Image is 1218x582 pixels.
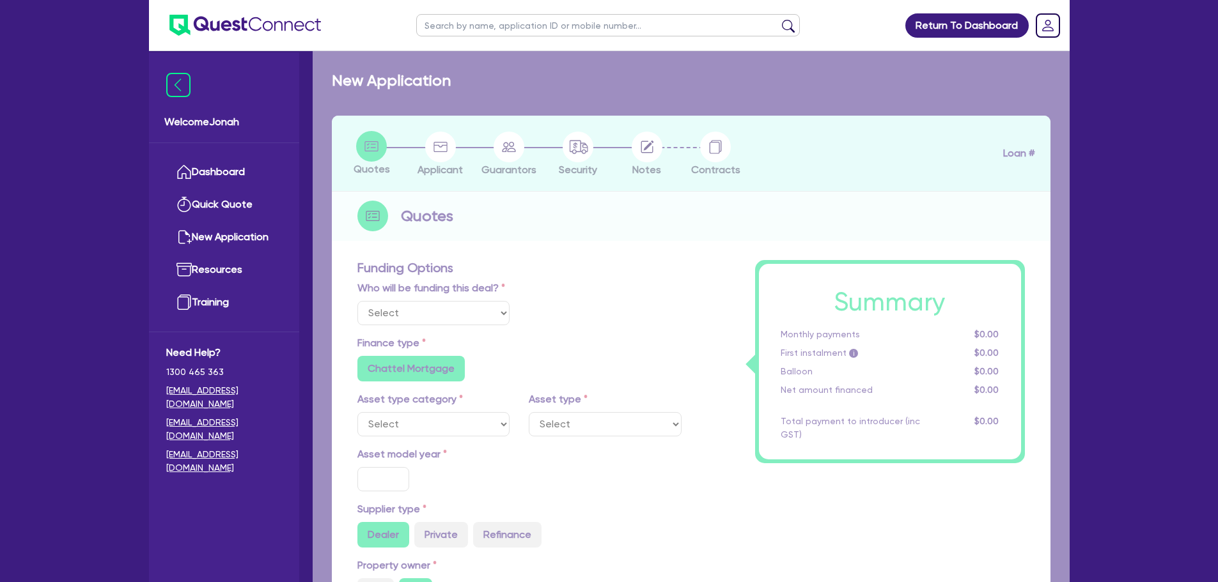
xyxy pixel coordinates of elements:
span: Need Help? [166,345,282,360]
span: Welcome Jonah [164,114,284,130]
input: Search by name, application ID or mobile number... [416,14,800,36]
span: 1300 465 363 [166,365,282,379]
a: Return To Dashboard [905,13,1029,38]
a: Quick Quote [166,188,282,221]
img: icon-menu-close [166,73,191,97]
img: quest-connect-logo-blue [169,15,321,36]
a: [EMAIL_ADDRESS][DOMAIN_NAME] [166,384,282,411]
a: [EMAIL_ADDRESS][DOMAIN_NAME] [166,416,282,443]
img: new-application [176,229,192,245]
img: resources [176,262,192,277]
img: training [176,295,192,310]
a: [EMAIL_ADDRESS][DOMAIN_NAME] [166,448,282,475]
a: Resources [166,254,282,286]
a: Dropdown toggle [1031,9,1065,42]
a: New Application [166,221,282,254]
img: quick-quote [176,197,192,212]
a: Dashboard [166,156,282,188]
a: Training [166,286,282,319]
